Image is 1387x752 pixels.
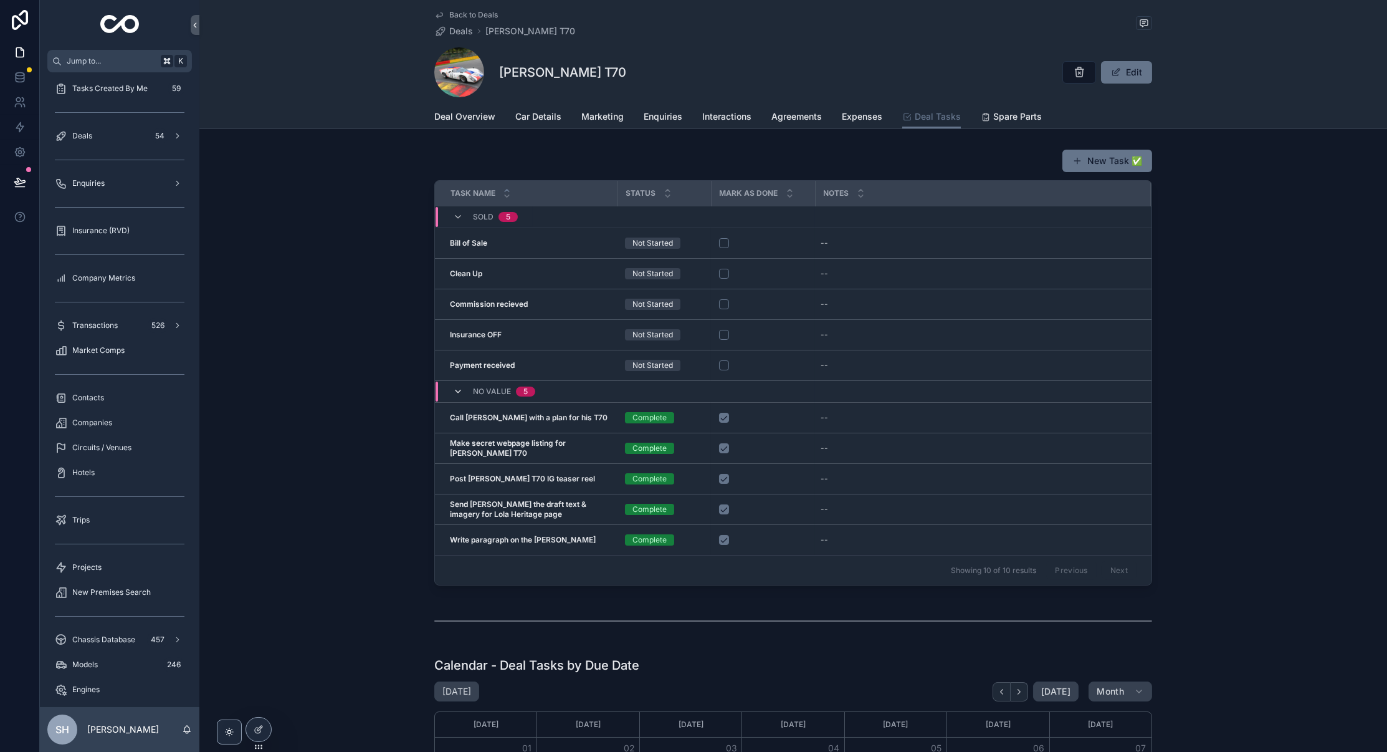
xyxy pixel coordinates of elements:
a: Clean Up [450,269,610,279]
a: -- [816,355,1135,375]
a: Expenses [842,105,882,130]
div: Not Started [632,360,673,371]
span: Company Metrics [72,273,135,283]
a: -- [816,438,1135,458]
a: [PERSON_NAME] T70 [485,25,575,37]
span: Notes [824,188,849,198]
a: Call [PERSON_NAME] with a plan for his T70 [450,413,610,423]
button: [DATE] [1033,682,1079,701]
div: [DATE] [642,712,740,737]
a: New Premises Search [47,581,192,604]
div: 59 [168,81,184,96]
a: -- [816,294,1135,314]
a: Agreements [771,105,822,130]
a: -- [816,264,1135,284]
a: Enquiries [47,172,192,195]
div: 246 [163,657,184,672]
div: [DATE] [1052,712,1150,737]
span: Spare Parts [993,110,1042,123]
span: SOLD [473,212,493,222]
span: Insurance (RVD) [72,226,130,236]
p: [PERSON_NAME] [87,723,159,736]
div: Not Started [632,299,673,310]
a: Marketing [581,105,624,130]
a: Commission recieved [450,299,610,309]
a: Insurance (RVD) [47,219,192,242]
span: Tasks Created By Me [72,84,148,94]
a: Deals54 [47,125,192,147]
a: Make secret webpage listing for [PERSON_NAME] T70 [450,438,610,458]
a: Insurance OFF [450,330,610,340]
strong: Send [PERSON_NAME] the draft text & imagery for Lola Heritage page [450,499,588,519]
a: Companies [47,412,192,434]
button: Back [993,682,1011,701]
a: Not Started [625,238,703,249]
a: -- [816,325,1135,345]
strong: Write paragraph on the [PERSON_NAME] [450,535,596,544]
div: Complete [632,412,667,423]
a: Tasks Created By Me59 [47,77,192,100]
a: Complete [625,443,703,454]
a: Enquiries [644,105,682,130]
div: Complete [632,504,667,515]
a: Contacts [47,387,192,409]
div: 5 [523,387,528,397]
strong: Post [PERSON_NAME] T70 IG teaser reel [450,474,595,483]
h1: [PERSON_NAME] T70 [499,64,626,81]
div: -- [821,413,828,423]
span: Agreements [771,110,822,123]
div: Complete [632,534,667,546]
span: Projects [72,562,102,572]
strong: Make secret webpage listing for [PERSON_NAME] T70 [450,438,568,458]
span: Trips [72,515,90,525]
a: Complete [625,504,703,515]
span: Marketing [581,110,624,123]
a: Engines [47,678,192,701]
span: Contacts [72,393,104,403]
a: -- [816,530,1135,550]
div: 54 [151,128,168,143]
span: Models [72,660,98,670]
a: Deals [434,25,473,37]
span: No value [473,387,511,397]
a: Not Started [625,329,703,340]
div: Not Started [632,238,673,249]
span: Enquiries [72,178,105,188]
span: Circuits / Venues [72,443,131,453]
span: SH [55,722,69,737]
span: Interactions [702,110,751,123]
a: -- [816,233,1135,253]
span: Status [626,188,656,198]
img: App logo [100,15,140,35]
a: Market Comps [47,339,192,362]
a: Transactions526 [47,314,192,337]
a: -- [816,408,1135,428]
span: Deals [72,131,92,141]
a: -- [816,499,1135,519]
a: Bill of Sale [450,238,610,248]
span: Companies [72,418,112,428]
div: scrollable content [40,72,199,707]
span: Deal Overview [434,110,495,123]
a: Write paragraph on the [PERSON_NAME] [450,535,610,545]
span: Task Name [450,188,495,198]
button: Jump to...K [47,50,192,72]
a: Payment received [450,360,610,370]
a: Back to Deals [434,10,498,20]
div: [DATE] [744,712,842,737]
div: 457 [147,632,168,647]
span: Jump to... [67,56,156,66]
h1: Calendar - Deal Tasks by Due Date [434,657,639,674]
a: Post [PERSON_NAME] T70 IG teaser reel [450,474,610,484]
a: Complete [625,534,703,546]
span: Car Details [515,110,561,123]
span: K [176,56,186,66]
div: -- [821,238,828,248]
div: -- [821,504,828,514]
span: Enquiries [644,110,682,123]
div: 5 [506,212,510,222]
div: -- [821,474,828,484]
strong: Call [PERSON_NAME] with a plan for his T70 [450,413,608,422]
span: Month [1097,686,1124,697]
span: Hotels [72,468,95,478]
